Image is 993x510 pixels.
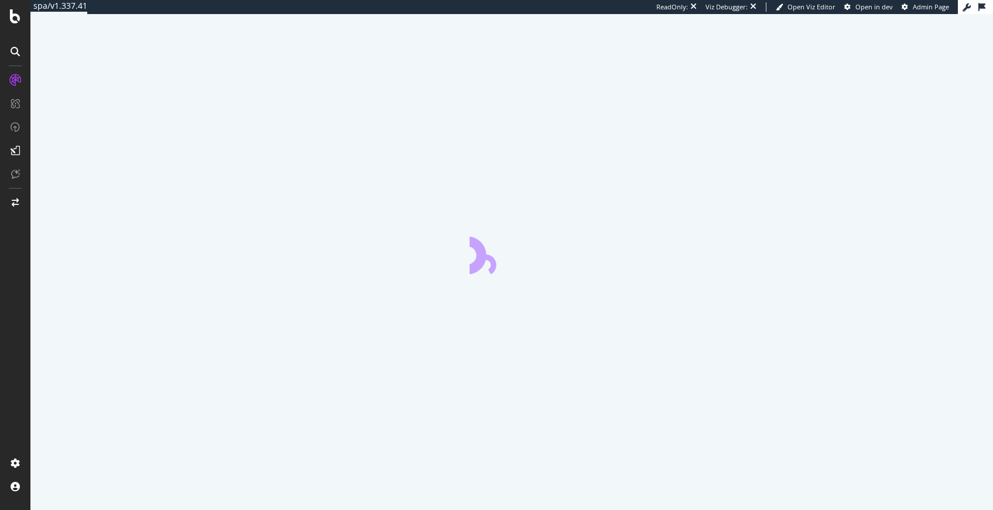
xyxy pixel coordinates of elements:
[844,2,893,12] a: Open in dev
[656,2,688,12] div: ReadOnly:
[855,2,893,11] span: Open in dev
[470,232,554,274] div: animation
[913,2,949,11] span: Admin Page
[902,2,949,12] a: Admin Page
[787,2,836,11] span: Open Viz Editor
[706,2,748,12] div: Viz Debugger:
[776,2,836,12] a: Open Viz Editor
